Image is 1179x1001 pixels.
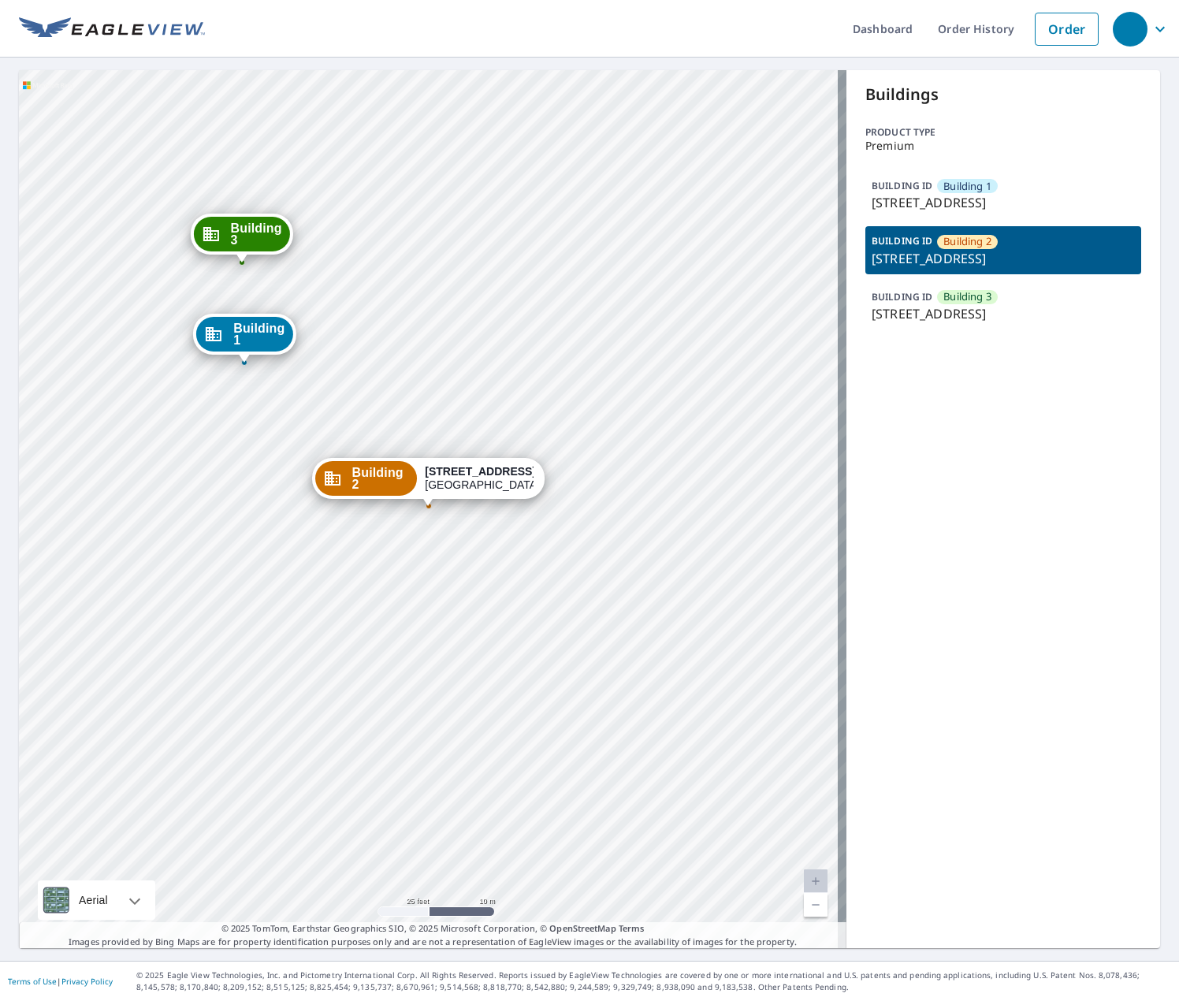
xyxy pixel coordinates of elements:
p: [STREET_ADDRESS] [872,193,1135,212]
a: Terms [619,922,645,934]
a: Privacy Policy [61,976,113,987]
div: Dropped pin, building Building 1, Commercial property, 1623 South 48th Street Springdale, AR 72762 [193,314,296,363]
p: Buildings [865,83,1141,106]
a: Current Level 20, Zoom Out [804,893,828,917]
span: © 2025 TomTom, Earthstar Geographics SIO, © 2025 Microsoft Corporation, © [221,922,645,936]
span: Building 1 [233,322,285,346]
span: Building 3 [231,222,282,246]
span: Building 1 [943,179,991,194]
p: Images provided by Bing Maps are for property identification purposes only and are not a represen... [19,922,846,948]
p: BUILDING ID [872,234,932,247]
div: [GEOGRAPHIC_DATA] [425,465,534,492]
span: Building 3 [943,289,991,304]
p: © 2025 Eagle View Technologies, Inc. and Pictometry International Corp. All Rights Reserved. Repo... [136,969,1171,993]
a: Order [1035,13,1099,46]
p: BUILDING ID [872,290,932,303]
p: Product type [865,125,1141,140]
div: Dropped pin, building Building 2, Commercial property, 1623 South 48th Street Springdale, AR 72762 [312,458,545,507]
img: EV Logo [19,17,205,41]
a: Current Level 20, Zoom In Disabled [804,869,828,893]
div: Aerial [74,880,113,920]
a: Terms of Use [8,976,57,987]
p: | [8,977,113,986]
a: OpenStreetMap [549,922,616,934]
div: Aerial [38,880,155,920]
p: [STREET_ADDRESS] [872,304,1135,323]
strong: [STREET_ADDRESS] [425,465,536,478]
span: Building 2 [943,234,991,249]
span: Building 2 [352,467,410,490]
p: BUILDING ID [872,179,932,192]
p: [STREET_ADDRESS] [872,249,1135,268]
div: Dropped pin, building Building 3, Commercial property, 1623 South 48th Street Springdale, AR 72762 [191,214,293,262]
p: Premium [865,140,1141,152]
